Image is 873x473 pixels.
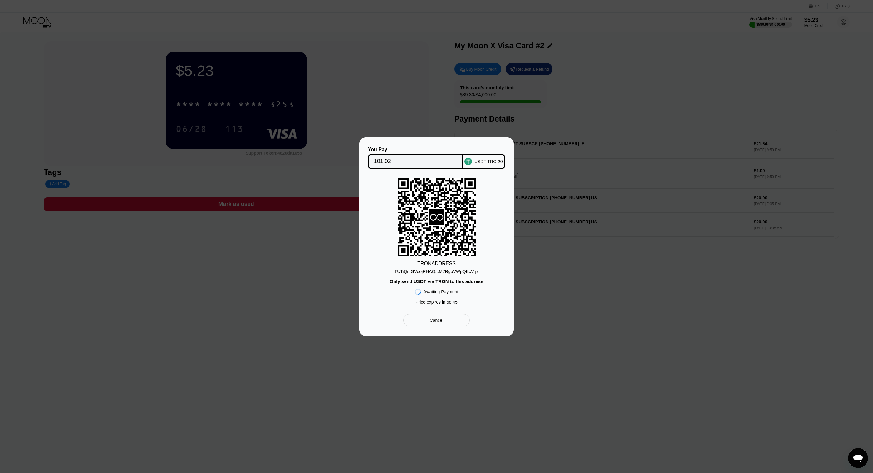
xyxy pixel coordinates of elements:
[368,147,463,152] div: You Pay
[447,300,458,305] span: 58 : 45
[395,269,479,274] div: TUTiQmGVoojRHAQ...M7RgpVWpQBcVrpj
[424,289,459,294] div: Awaiting Payment
[430,317,444,323] div: Cancel
[390,279,483,284] div: Only send USDT via TRON to this address
[403,314,470,326] div: Cancel
[415,300,458,305] div: Price expires in
[848,448,868,468] iframe: Кнопка запуска окна обмена сообщениями
[417,261,456,266] div: TRON ADDRESS
[395,266,479,274] div: TUTiQmGVoojRHAQ...M7RgpVWpQBcVrpj
[474,159,503,164] div: USDT TRC-20
[369,147,504,169] div: You PayUSDT TRC-20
